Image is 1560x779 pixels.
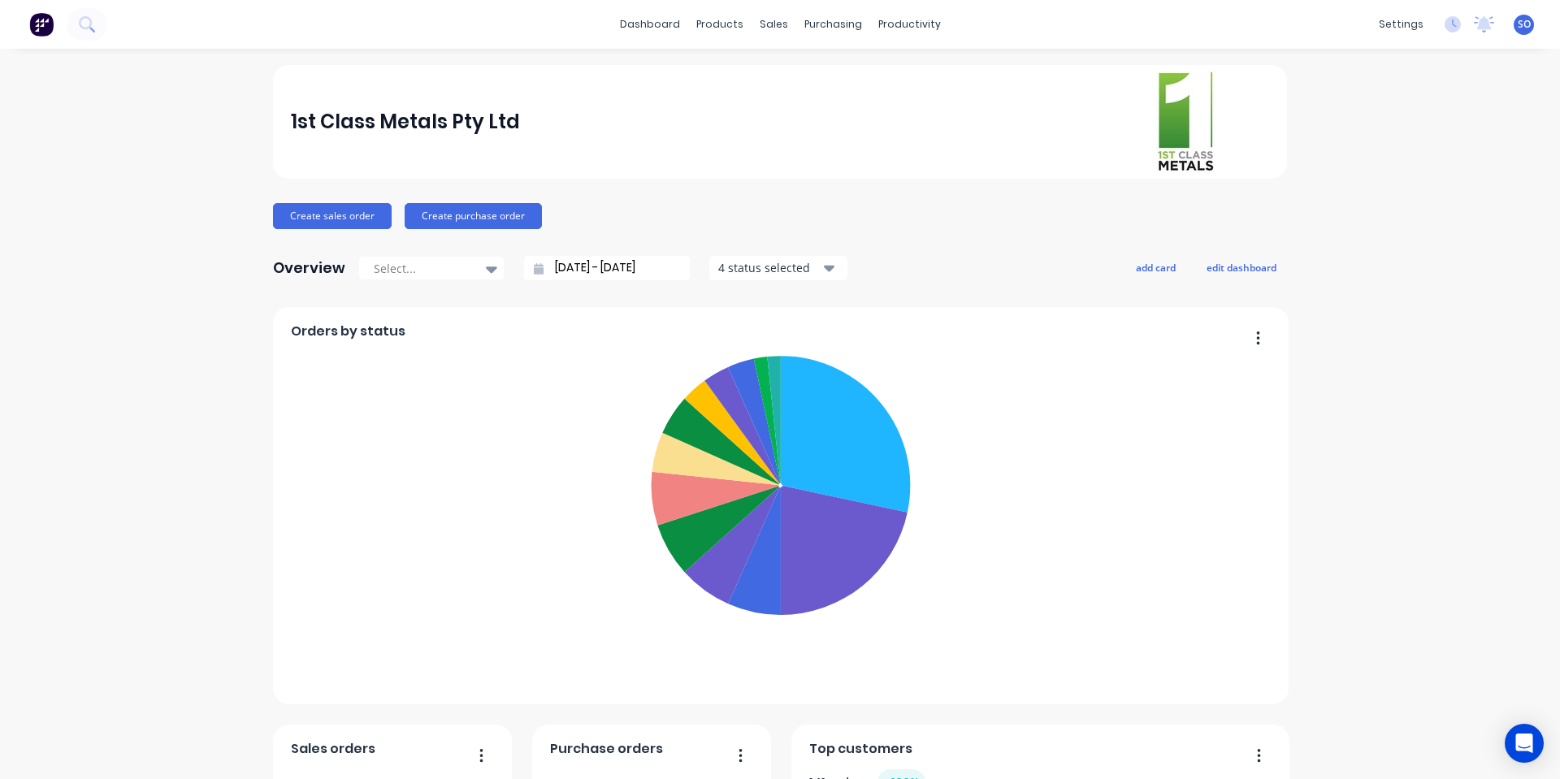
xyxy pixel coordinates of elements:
[688,12,752,37] div: products
[273,203,392,229] button: Create sales order
[1196,257,1287,278] button: edit dashboard
[1371,12,1432,37] div: settings
[273,252,345,284] div: Overview
[1518,17,1531,32] span: SO
[291,322,405,341] span: Orders by status
[29,12,54,37] img: Factory
[612,12,688,37] a: dashboard
[291,739,375,759] span: Sales orders
[752,12,796,37] div: sales
[1155,70,1215,174] img: 1st Class Metals Pty Ltd
[718,259,821,276] div: 4 status selected
[550,739,663,759] span: Purchase orders
[709,256,847,280] button: 4 status selected
[1125,257,1186,278] button: add card
[1505,724,1544,763] div: Open Intercom Messenger
[809,739,912,759] span: Top customers
[870,12,949,37] div: productivity
[291,106,520,138] div: 1st Class Metals Pty Ltd
[405,203,542,229] button: Create purchase order
[796,12,870,37] div: purchasing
